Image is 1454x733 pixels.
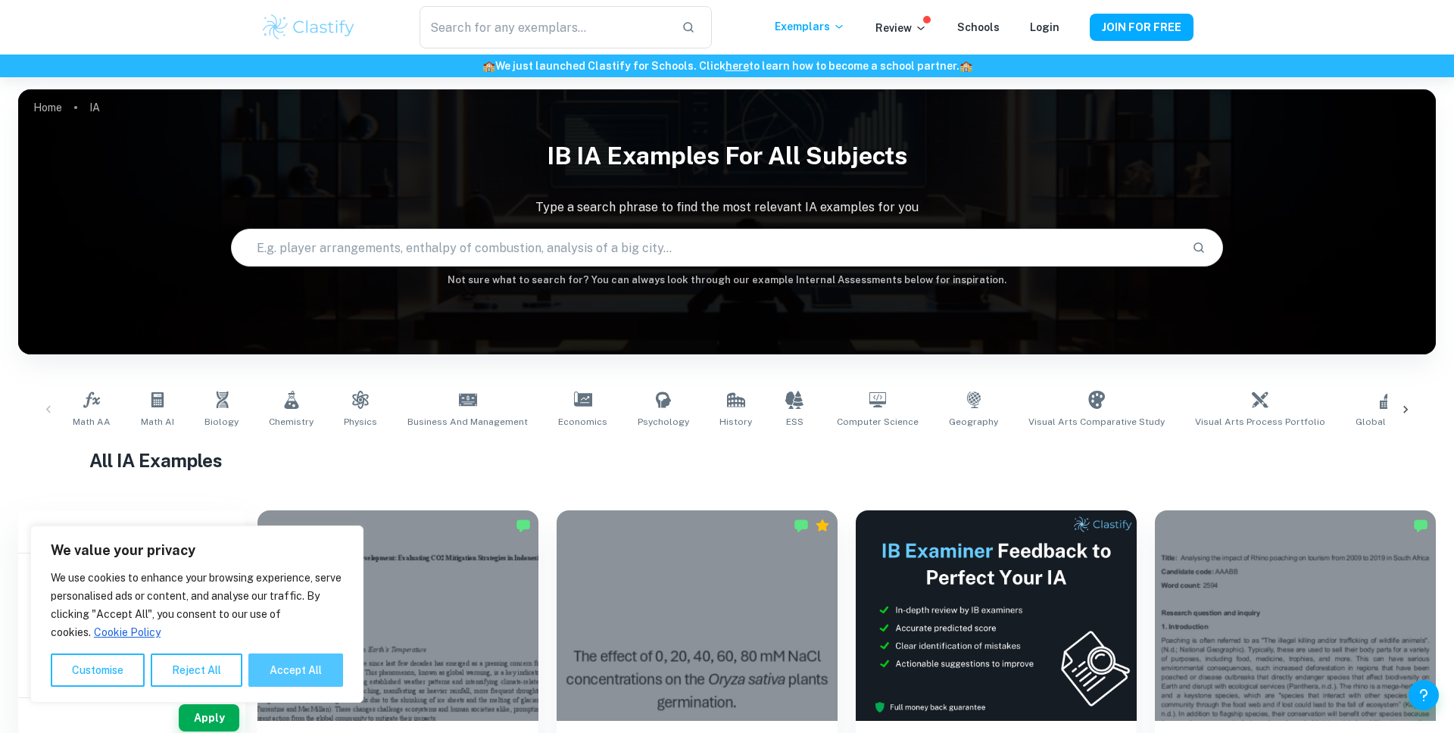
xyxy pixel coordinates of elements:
[30,526,363,703] div: We value your privacy
[1028,415,1165,429] span: Visual Arts Comparative Study
[949,415,998,429] span: Geography
[18,510,245,553] h6: Filter exemplars
[3,58,1451,74] h6: We just launched Clastify for Schools. Click to learn how to become a school partner.
[141,415,174,429] span: Math AI
[957,21,1000,33] a: Schools
[18,198,1436,217] p: Type a search phrase to find the most relevant IA examples for you
[18,273,1436,288] h6: Not sure what to search for? You can always look through our example Internal Assessments below f...
[856,510,1137,721] img: Thumbnail
[516,518,531,533] img: Marked
[875,20,927,36] p: Review
[482,60,495,72] span: 🏫
[1413,518,1428,533] img: Marked
[33,97,62,118] a: Home
[775,18,845,35] p: Exemplars
[73,415,111,429] span: Math AA
[89,447,1365,474] h1: All IA Examples
[837,415,919,429] span: Computer Science
[18,132,1436,180] h1: IB IA examples for all subjects
[248,653,343,687] button: Accept All
[1356,415,1421,429] span: Global Politics
[558,415,607,429] span: Economics
[794,518,809,533] img: Marked
[1090,14,1193,41] button: JOIN FOR FREE
[786,415,803,429] span: ESS
[959,60,972,72] span: 🏫
[269,415,314,429] span: Chemistry
[151,653,242,687] button: Reject All
[420,6,669,48] input: Search for any exemplars...
[719,415,752,429] span: History
[93,625,161,639] a: Cookie Policy
[89,99,100,116] p: IA
[344,415,377,429] span: Physics
[261,12,357,42] img: Clastify logo
[179,704,239,731] button: Apply
[638,415,689,429] span: Psychology
[1186,235,1212,260] button: Search
[232,226,1180,269] input: E.g. player arrangements, enthalpy of combustion, analysis of a big city...
[51,541,343,560] p: We value your privacy
[51,569,343,641] p: We use cookies to enhance your browsing experience, serve personalised ads or content, and analys...
[725,60,749,72] a: here
[407,415,528,429] span: Business and Management
[1409,680,1439,710] button: Help and Feedback
[815,518,830,533] div: Premium
[204,415,239,429] span: Biology
[1030,21,1059,33] a: Login
[51,653,145,687] button: Customise
[1195,415,1325,429] span: Visual Arts Process Portfolio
